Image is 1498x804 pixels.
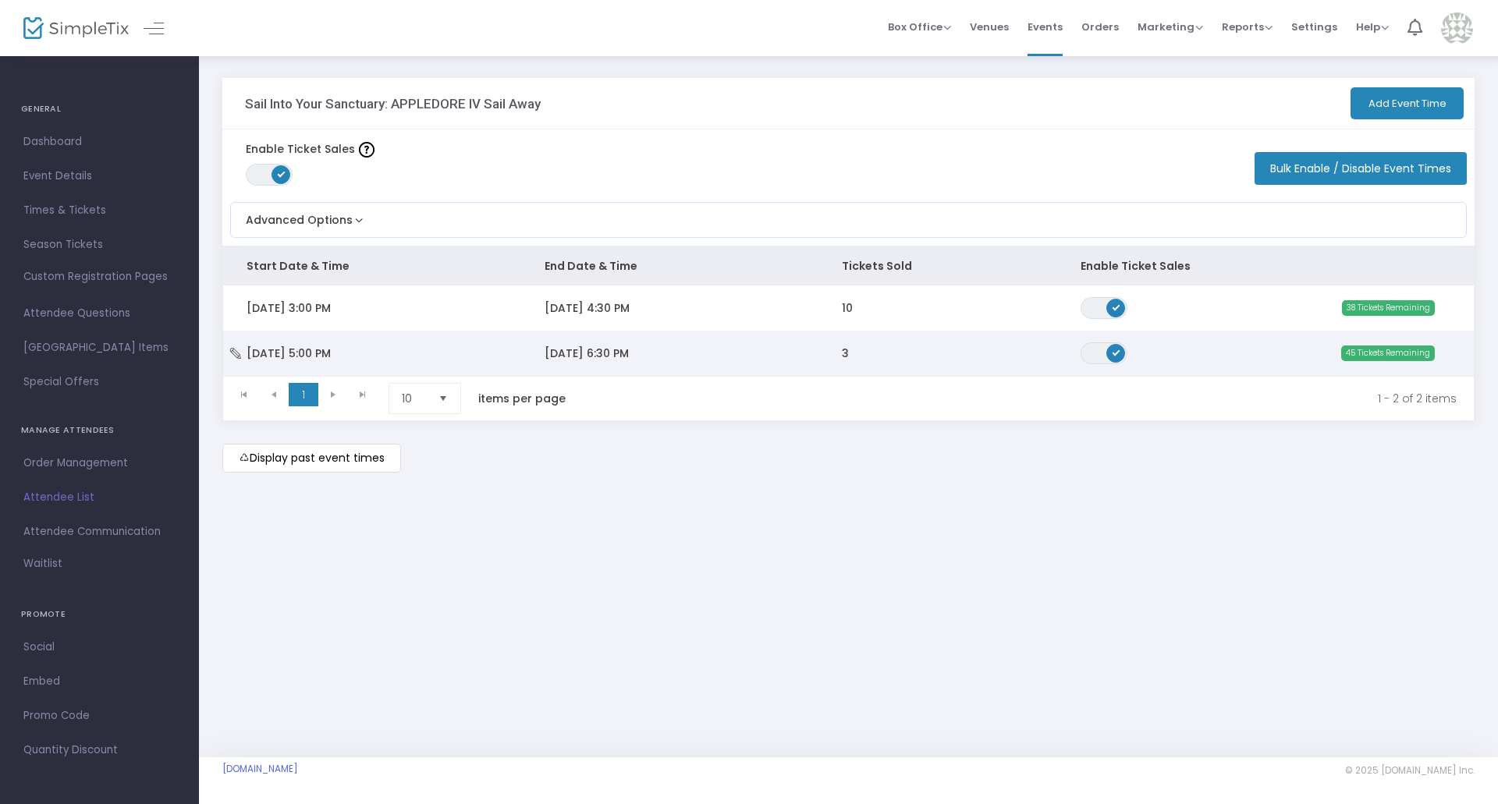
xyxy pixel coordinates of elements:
[23,556,62,572] span: Waitlist
[1112,303,1120,310] span: ON
[1341,345,1435,361] span: 45 Tickets Remaining
[23,269,168,285] span: Custom Registration Pages
[1351,87,1464,119] button: Add Event Time
[1356,19,1389,34] span: Help
[521,246,819,285] th: End Date & Time
[247,345,331,361] span: [DATE] 5:00 PM
[1138,19,1203,34] span: Marketing
[1255,152,1467,185] button: Bulk Enable / Disable Event Times
[1112,348,1120,356] span: ON
[223,246,521,285] th: Start Date & Time
[23,706,176,726] span: Promo Code
[23,453,176,473] span: Order Management
[23,338,176,358] span: [GEOGRAPHIC_DATA] Items
[23,671,176,692] span: Embed
[23,200,176,221] span: Times & Tickets
[21,415,178,446] h4: MANAGE ATTENDEES
[23,166,176,186] span: Event Details
[245,96,541,112] h3: Sail Into Your Sanctuary: APPLEDORE IV Sail Away
[1081,7,1119,47] span: Orders
[246,141,374,158] label: Enable Ticket Sales
[545,300,630,316] span: [DATE] 4:30 PM
[21,599,178,630] h4: PROMOTE
[1342,300,1435,316] span: 38 Tickets Remaining
[21,94,178,125] h4: GENERAL
[888,19,951,34] span: Box Office
[970,7,1009,47] span: Venues
[222,763,298,775] a: [DOMAIN_NAME]
[23,132,176,152] span: Dashboard
[222,444,401,473] m-button: Display past event times
[359,142,374,158] img: question-mark
[23,372,176,392] span: Special Offers
[223,246,1474,376] div: Data table
[818,246,1056,285] th: Tickets Sold
[23,303,176,324] span: Attendee Questions
[842,300,853,316] span: 10
[1345,764,1475,777] span: © 2025 [DOMAIN_NAME] Inc.
[289,383,318,406] span: Page 1
[432,384,454,413] button: Select
[598,383,1457,414] kendo-pager-info: 1 - 2 of 2 items
[1222,19,1273,34] span: Reports
[402,391,426,406] span: 10
[23,740,176,760] span: Quantity Discount
[1028,7,1063,47] span: Events
[1291,7,1337,47] span: Settings
[23,637,176,657] span: Social
[478,391,566,406] label: items per page
[23,487,176,508] span: Attendee List
[231,203,367,228] button: Advanced Options
[842,345,849,361] span: 3
[23,522,176,542] span: Attendee Communication
[1057,246,1236,285] th: Enable Ticket Sales
[278,170,286,178] span: ON
[545,345,629,361] span: [DATE] 6:30 PM
[247,300,331,316] span: [DATE] 3:00 PM
[23,235,176,255] span: Season Tickets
